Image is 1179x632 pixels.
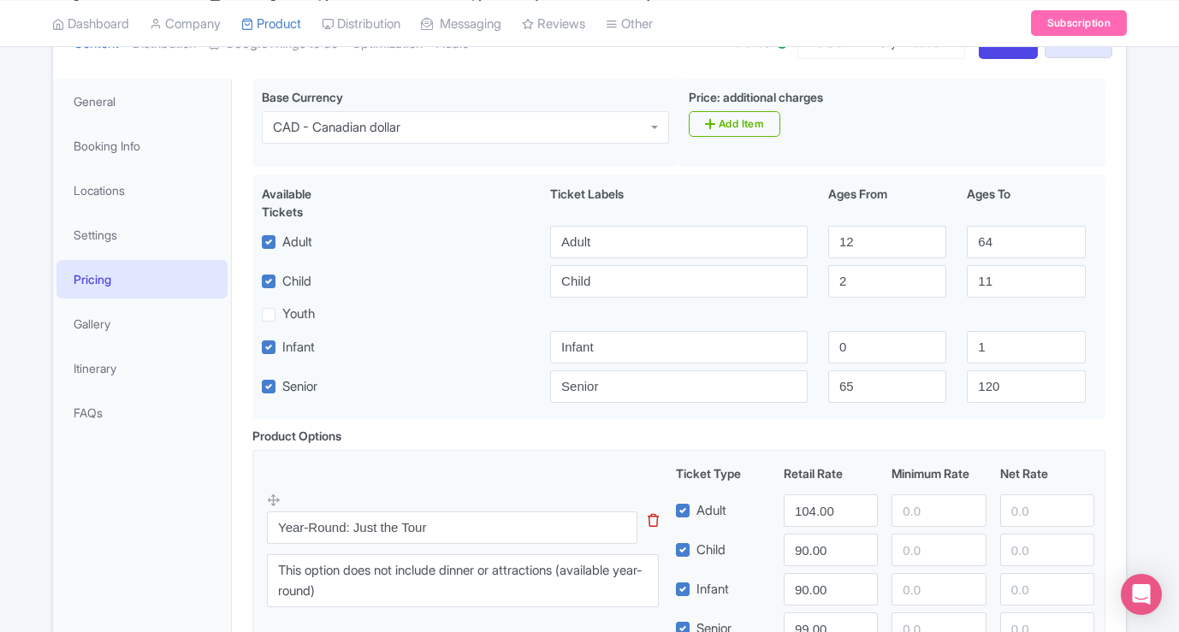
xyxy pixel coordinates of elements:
[252,427,341,445] div: Product Options
[784,573,878,605] input: 0.0
[56,216,228,254] a: Settings
[550,265,808,298] input: Child
[696,540,726,560] label: Child
[56,304,228,343] a: Gallery
[669,464,777,482] div: Ticket Type
[267,554,659,607] textarea: This option does not include dinner or attractions (available year-round)
[892,494,986,527] input: 0.0
[1000,494,1094,527] input: 0.0
[282,272,311,292] label: Child
[282,233,312,252] label: Adult
[696,580,729,600] label: Infant
[262,90,343,104] span: Base Currency
[993,464,1101,482] div: Net Rate
[777,464,885,482] div: Retail Rate
[1121,574,1162,615] div: Open Intercom Messenger
[689,88,823,106] label: Price: additional charges
[1000,573,1094,605] input: 0.0
[282,338,315,357] label: Infant
[892,573,986,605] input: 0.0
[818,185,957,221] div: Ages From
[1000,534,1094,566] input: 0.0
[273,120,400,135] div: CAD - Canadian dollar
[957,185,1095,221] div: Ages To
[56,260,228,298] a: Pricing
[262,185,354,221] div: Available Tickets
[696,501,726,521] label: Adult
[892,534,986,566] input: 0.0
[885,464,992,482] div: Minimum Rate
[56,127,228,165] a: Booking Info
[784,494,878,527] input: 0.0
[282,304,315,324] label: Youth
[784,534,878,566] input: 0.0
[1031,10,1127,36] a: Subscription
[56,171,228,210] a: Locations
[282,377,317,397] label: Senior
[267,511,637,544] input: Option Name
[550,370,808,403] input: Senior
[56,82,228,121] a: General
[56,393,228,432] a: FAQs
[689,111,780,137] a: Add Item
[550,331,808,363] input: Infant
[540,185,818,221] div: Ticket Labels
[56,349,228,387] a: Itinerary
[550,226,808,258] input: Adult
